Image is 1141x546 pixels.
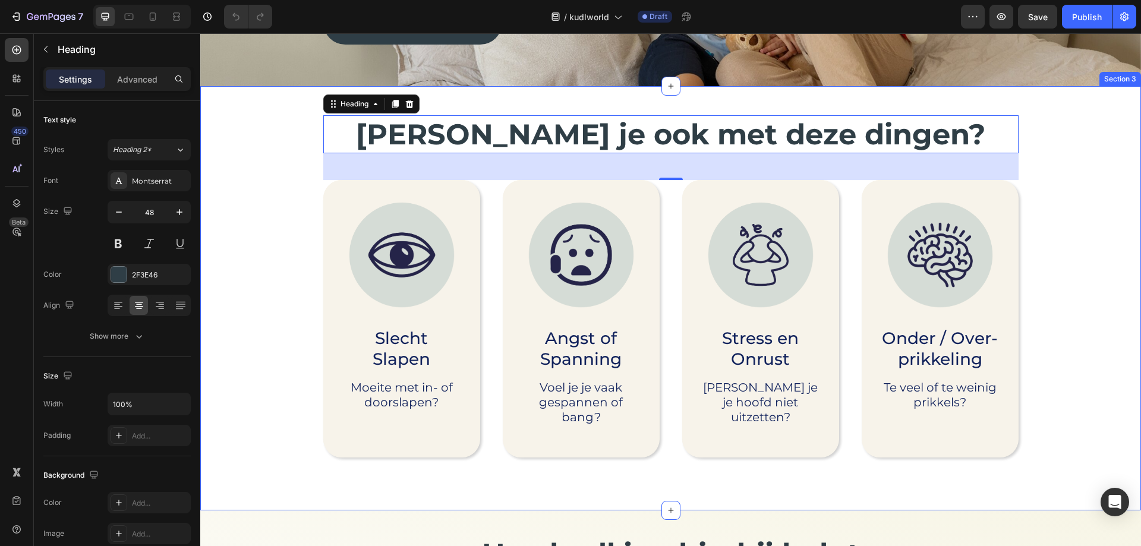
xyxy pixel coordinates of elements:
[132,176,188,187] div: Montserrat
[43,269,62,280] div: Color
[43,204,75,220] div: Size
[90,330,145,342] div: Show more
[502,347,619,392] p: [PERSON_NAME] je je hoofd niet uitzetten?
[43,368,75,384] div: Size
[132,270,188,280] div: 2F3E46
[43,399,63,409] div: Width
[328,169,434,274] img: gempages_581040431320531881-00367a8c-db1a-427b-a2f5-b5585610ff13.png
[253,501,688,540] h2: Hoe kudl jou hierbij helpt
[59,73,92,86] p: Settings
[19,19,29,29] img: logo_orange.svg
[43,175,58,186] div: Font
[132,431,188,441] div: Add...
[108,393,190,415] input: Auto
[43,528,64,539] div: Image
[1072,11,1102,23] div: Publish
[1028,12,1048,22] span: Save
[687,169,793,274] img: gempages_581040431320531881-9c12d7e5-cae7-40b4-8351-6ff8757c6b95.png
[322,347,440,392] p: Voel je je vaak gespannen of bang?
[681,295,799,336] p: Onder / Over- prikkeling
[46,76,104,84] div: Domeinoverzicht
[9,217,29,227] div: Beta
[78,10,83,24] p: 7
[33,75,42,84] img: tab_domain_overview_orange.svg
[502,295,619,336] p: Stress en Onrust
[43,298,77,314] div: Align
[31,31,131,40] div: Domein: [DOMAIN_NAME]
[43,497,62,508] div: Color
[108,139,191,160] button: Heading 2*
[43,430,71,441] div: Padding
[113,144,152,155] span: Heading 2*
[117,73,157,86] p: Advanced
[508,169,613,274] img: gempages_581040431320531881-4e39038b-f8f8-488b-bc82-4d8dcd00f96c.png
[43,144,64,155] div: Styles
[19,31,29,40] img: website_grey.svg
[569,11,609,23] span: kudlworld
[116,75,126,84] img: tab_keywords_by_traffic_grey.svg
[322,295,440,336] p: Angst of Spanning
[43,326,191,347] button: Show more
[43,468,101,484] div: Background
[130,76,203,84] div: Keywords op verkeer
[33,19,58,29] div: v 4.0.25
[5,5,89,29] button: 7
[1018,5,1057,29] button: Save
[1062,5,1112,29] button: Publish
[681,347,799,377] p: Te veel of te weinig prikkels?
[650,11,667,22] span: Draft
[132,529,188,539] div: Add...
[11,127,29,136] div: 450
[200,33,1141,546] iframe: Design area
[132,498,188,509] div: Add...
[224,5,272,29] div: Undo/Redo
[564,11,567,23] span: /
[43,115,76,125] div: Text style
[902,40,938,51] div: Section 3
[58,42,186,56] p: Heading
[1101,488,1129,516] div: Open Intercom Messenger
